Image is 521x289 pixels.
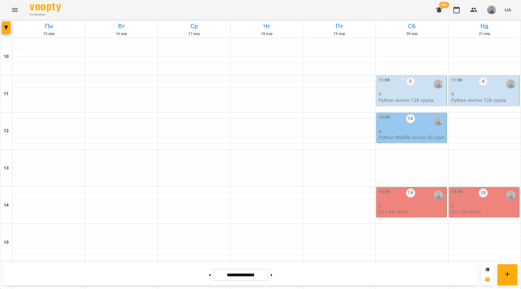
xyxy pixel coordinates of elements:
h6: 15 вер [14,31,84,37]
h6: Пт [304,21,375,31]
label: 12:00 [379,114,390,121]
label: 15 [479,188,488,198]
p: Python Антон 128 група [451,98,506,103]
h6: Нд [449,21,520,31]
span: UA [505,7,511,13]
p: 6 [379,129,445,134]
p: 6 [451,203,518,208]
span: 99+ [439,2,449,8]
p: Python Антон 128 група [379,98,434,103]
label: 3 [406,77,415,86]
img: Voopty Logo [30,3,61,12]
label: 4 [479,77,488,86]
h6: Сб [377,21,447,31]
label: 14:00 [379,188,390,195]
label: 14:00 [451,188,463,195]
h6: 16 вер [86,31,157,37]
label: 14 [406,188,415,198]
p: Python Middle Антон 55 група [379,135,445,146]
button: UA [502,4,514,15]
button: Menu [7,2,22,17]
h6: 13 [4,165,9,172]
h6: Пн [14,21,84,31]
img: Антон Костюк [434,191,443,200]
h6: 14 [4,202,9,209]
h6: 20 вер [377,31,447,37]
h6: Чт [231,21,302,31]
label: 11:00 [451,77,463,84]
img: Антон Костюк [506,79,515,89]
img: Антон Костюк [434,79,443,89]
h6: 18 вер [231,31,302,37]
p: 9 [379,92,445,97]
h6: 17 вер [159,31,229,37]
p: 9 [451,92,518,97]
p: 6 [379,203,445,208]
label: 11:00 [379,77,390,84]
img: Антон Костюк [434,116,443,126]
h6: Вт [86,21,157,31]
h6: 12 [4,128,9,134]
p: C++ 54 група [451,209,481,214]
h6: 19 вер [304,31,375,37]
h6: 10 [4,53,9,60]
h6: 21 вер [449,31,520,37]
p: C++ 54 група [379,209,409,214]
span: For Business [30,13,61,17]
h6: 15 [4,239,9,246]
h6: Ср [159,21,229,31]
label: 16 [406,114,415,123]
h6: 11 [4,90,9,97]
img: 2a5fecbf94ce3b4251e242cbcf70f9d8.jpg [487,6,496,14]
img: Антон Костюк [506,191,515,200]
